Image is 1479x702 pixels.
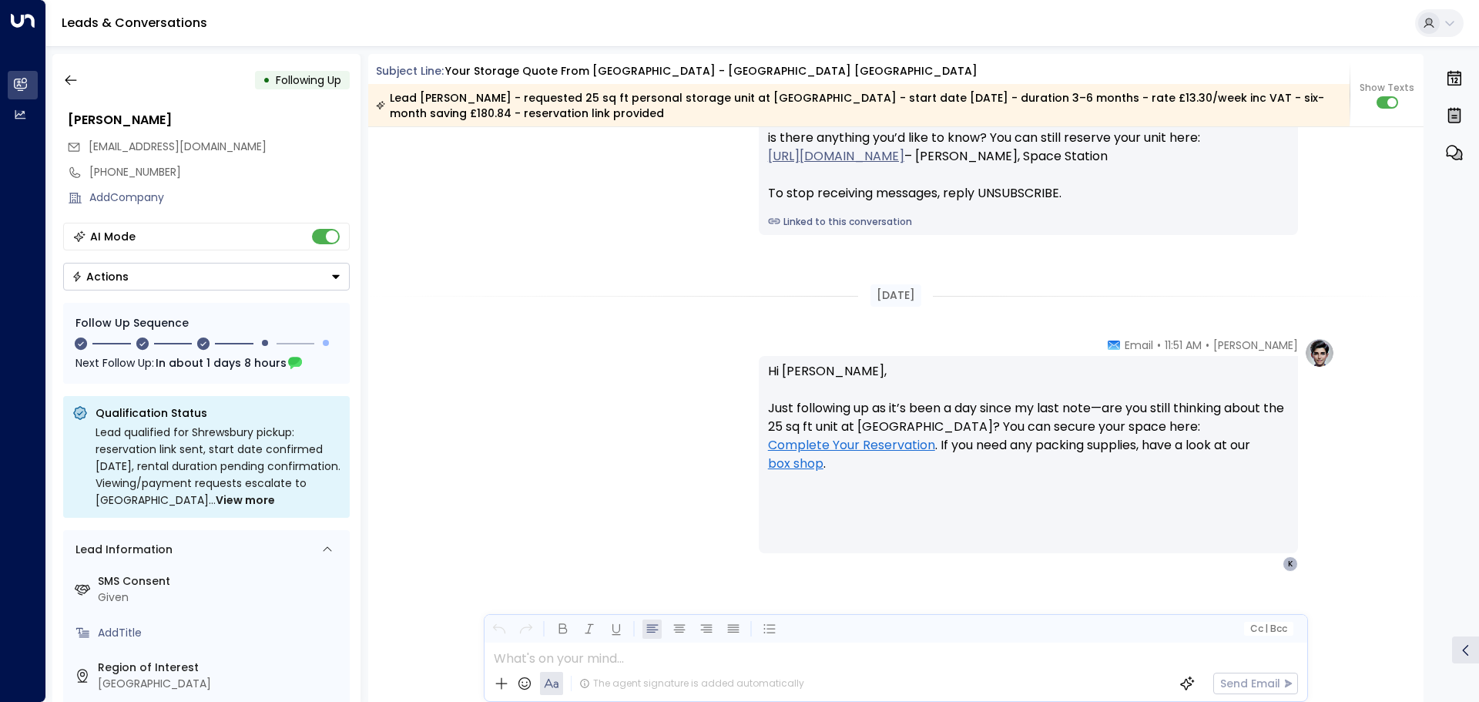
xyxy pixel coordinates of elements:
[89,139,267,155] span: kevandvaldavies@aol.com
[768,436,935,455] a: Complete Your Reservation
[1125,338,1153,353] span: Email
[1213,338,1298,353] span: [PERSON_NAME]
[1283,556,1298,572] div: K
[276,72,341,88] span: Following Up
[98,660,344,676] label: Region of Interest
[1157,338,1161,353] span: •
[90,229,136,244] div: AI Mode
[89,139,267,154] span: [EMAIL_ADDRESS][DOMAIN_NAME]
[1165,338,1202,353] span: 11:51 AM
[768,147,904,166] a: [URL][DOMAIN_NAME]
[1249,623,1286,634] span: Cc Bcc
[1265,623,1268,634] span: |
[768,92,1289,203] div: Hi [PERSON_NAME], just checking in to see if you’re still interested in the 25 sq ft unit at [GEO...
[96,424,340,509] div: Lead qualified for Shrewsbury pickup: reservation link sent, start date confirmed [DATE], rental ...
[98,676,344,692] div: [GEOGRAPHIC_DATA]
[70,542,173,558] div: Lead Information
[1243,622,1293,637] button: Cc|Bcc
[870,284,921,307] div: [DATE]
[216,492,275,509] span: View more
[516,620,535,639] button: Redo
[156,354,287,371] span: In about 1 days 8 hours
[72,270,129,284] div: Actions
[376,90,1341,121] div: Lead [PERSON_NAME] - requested 25 sq ft personal storage unit at [GEOGRAPHIC_DATA] - start date [...
[68,111,350,129] div: [PERSON_NAME]
[489,620,508,639] button: Undo
[768,455,823,473] a: box shop
[89,164,350,180] div: [PHONE_NUMBER]
[63,263,350,291] button: Actions
[98,625,344,641] div: AddTitle
[579,677,804,690] div: The agent signature is added automatically
[75,315,337,331] div: Follow Up Sequence
[98,589,344,606] div: Given
[98,573,344,589] label: SMS Consent
[376,63,444,79] span: Subject Line:
[1360,81,1414,95] span: Show Texts
[63,263,350,291] div: Button group with a nested menu
[768,362,1289,492] p: Hi [PERSON_NAME], Just following up as it’s been a day since my last note—are you still thinking ...
[96,405,340,421] p: Qualification Status
[62,14,207,32] a: Leads & Conversations
[768,215,1289,229] a: Linked to this conversation
[1206,338,1209,353] span: •
[445,63,978,79] div: Your storage quote from [GEOGRAPHIC_DATA] - [GEOGRAPHIC_DATA] [GEOGRAPHIC_DATA]
[75,354,337,371] div: Next Follow Up:
[1304,338,1335,368] img: profile-logo.png
[89,190,350,206] div: AddCompany
[263,66,270,94] div: •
